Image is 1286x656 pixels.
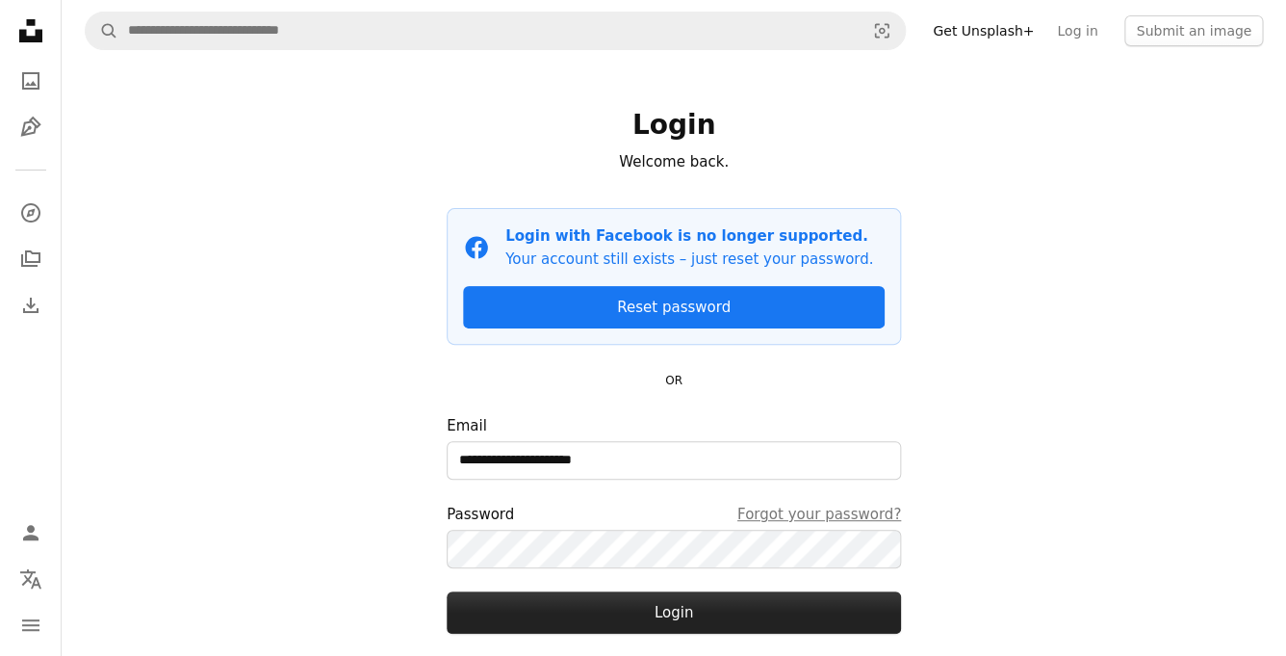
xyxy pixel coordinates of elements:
form: Find visuals sitewide [85,12,906,50]
button: Visual search [859,13,905,49]
button: Search Unsplash [86,13,118,49]
a: Collections [12,240,50,278]
div: Password [447,503,901,526]
a: Photos [12,62,50,100]
a: Forgot your password? [737,503,901,526]
a: Download History [12,286,50,325]
input: PasswordForgot your password? [447,530,901,568]
p: Your account still exists – just reset your password. [505,248,873,271]
button: Submit an image [1124,15,1263,46]
p: Login with Facebook is no longer supported. [505,224,873,248]
h1: Login [447,108,901,143]
a: Get Unsplash+ [921,15,1045,46]
small: OR [665,374,682,387]
a: Explore [12,194,50,232]
a: Illustrations [12,108,50,146]
p: Welcome back. [447,150,901,173]
button: Menu [12,606,50,644]
button: Login [447,591,901,634]
input: Email [447,441,901,480]
a: Log in [1045,15,1109,46]
a: Home — Unsplash [12,12,50,54]
button: Language [12,560,50,598]
a: Log in / Sign up [12,513,50,552]
label: Email [447,414,901,480]
a: Reset password [463,286,885,328]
